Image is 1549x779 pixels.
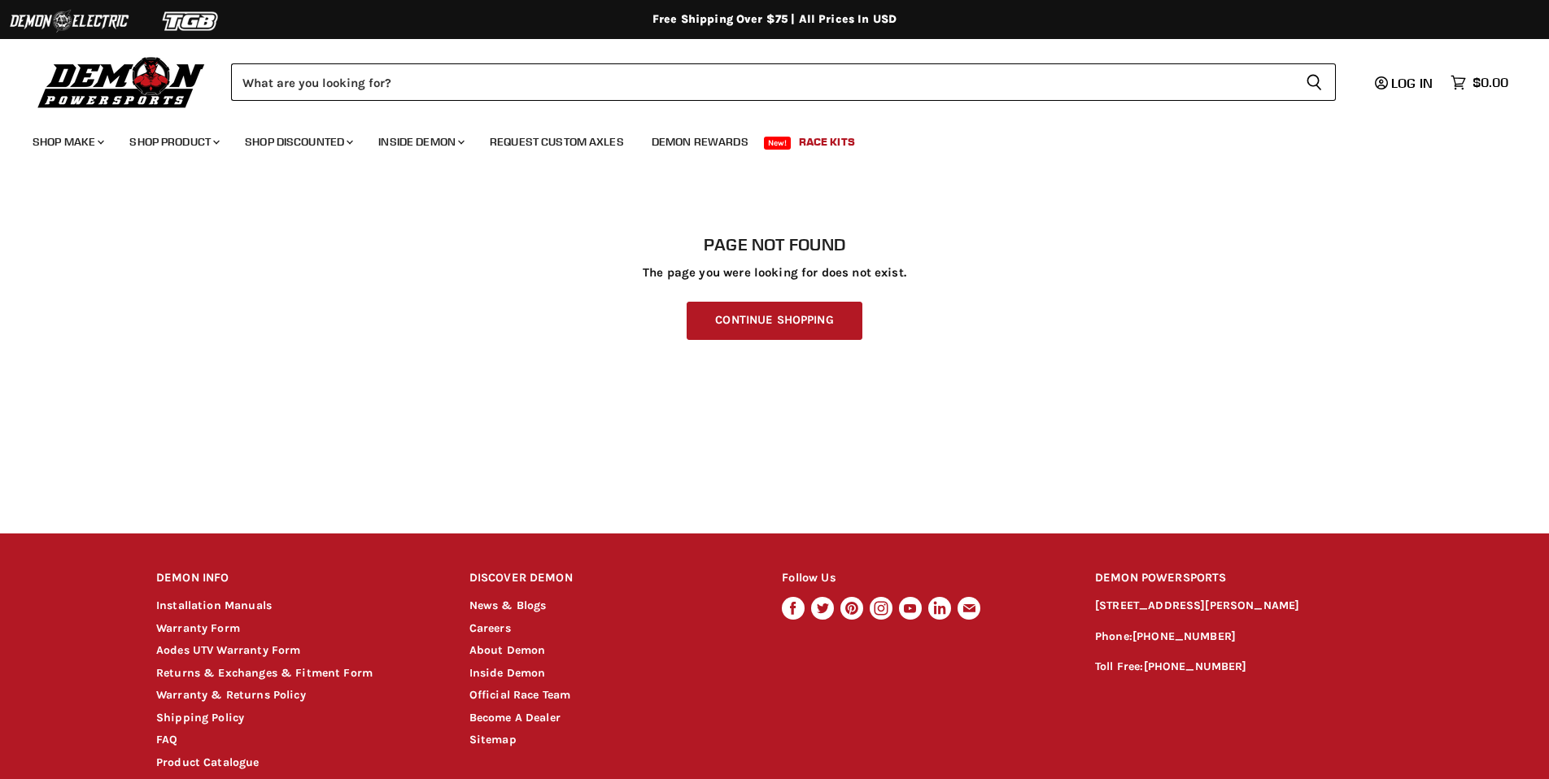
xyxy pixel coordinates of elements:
p: The page you were looking for does not exist. [156,266,1393,280]
a: Log in [1368,76,1442,90]
a: Aodes UTV Warranty Form [156,643,300,657]
a: Official Race Team [469,688,571,702]
a: Shop Product [117,125,229,159]
a: News & Blogs [469,598,547,612]
a: Demon Rewards [639,125,761,159]
a: Returns & Exchanges & Fitment Form [156,666,373,680]
a: [PHONE_NUMBER] [1132,629,1236,643]
a: Race Kits [787,125,867,159]
h2: DISCOVER DEMON [469,559,752,598]
a: Shipping Policy [156,711,244,725]
a: About Demon [469,643,546,657]
a: Become A Dealer [469,711,561,725]
p: [STREET_ADDRESS][PERSON_NAME] [1095,597,1393,616]
img: TGB Logo 2 [130,6,252,37]
h2: DEMON POWERSPORTS [1095,559,1393,598]
h1: Page not found [156,235,1393,255]
h2: Follow Us [782,559,1064,598]
span: New! [764,137,792,150]
a: Product Catalogue [156,755,260,769]
span: Log in [1391,75,1433,91]
input: Search [231,63,1293,101]
a: Careers [469,621,511,635]
ul: Main menu [20,119,1504,159]
a: Continue Shopping [687,302,862,340]
h2: DEMON INFO [156,559,439,598]
a: Warranty & Returns Policy [156,688,306,702]
span: $0.00 [1473,75,1508,90]
p: Toll Free: [1095,658,1393,677]
p: Phone: [1095,628,1393,646]
a: Installation Manuals [156,598,272,612]
a: $0.00 [1442,71,1516,94]
a: FAQ [156,733,177,746]
a: Shop Make [20,125,114,159]
a: Inside Demon [469,666,546,680]
img: Demon Electric Logo 2 [8,6,130,37]
a: Inside Demon [366,125,474,159]
a: Warranty Form [156,621,240,635]
form: Product [231,63,1336,101]
a: Request Custom Axles [478,125,636,159]
button: Search [1293,63,1336,101]
a: Sitemap [469,733,517,746]
a: [PHONE_NUMBER] [1144,659,1247,673]
div: Free Shipping Over $75 | All Prices In USD [124,12,1425,27]
a: Shop Discounted [233,125,363,159]
img: Demon Powersports [33,53,211,111]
